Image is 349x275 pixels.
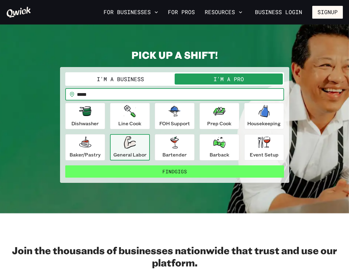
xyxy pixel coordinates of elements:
[162,151,187,158] p: Bartender
[244,134,284,160] button: Event Setup
[175,73,283,85] button: I'm a Pro
[65,165,284,178] button: FindGigs
[159,120,190,127] p: FOH Support
[66,73,175,85] button: I'm a Business
[199,103,239,129] button: Prep Cook
[199,134,239,160] button: Barback
[207,120,231,127] p: Prep Cook
[65,103,105,129] button: Dishwasher
[110,103,150,129] button: Line Cook
[70,151,101,158] p: Baker/Pastry
[210,151,229,158] p: Barback
[155,103,195,129] button: FOH Support
[247,120,281,127] p: Housekeeping
[155,134,195,160] button: Bartender
[6,244,343,269] h2: Join the thousands of businesses nationwide that trust and use our platform.
[202,7,245,17] button: Resources
[118,120,141,127] p: Line Cook
[71,120,99,127] p: Dishwasher
[244,103,284,129] button: Housekeeping
[110,134,150,160] button: General Labor
[312,6,343,19] button: Signup
[165,7,197,17] a: For Pros
[113,151,146,158] p: General Labor
[60,49,289,61] h2: PICK UP A SHIFT!
[250,151,279,158] p: Event Setup
[101,7,161,17] button: For Businesses
[250,6,307,19] a: Business Login
[65,134,105,160] button: Baker/Pastry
